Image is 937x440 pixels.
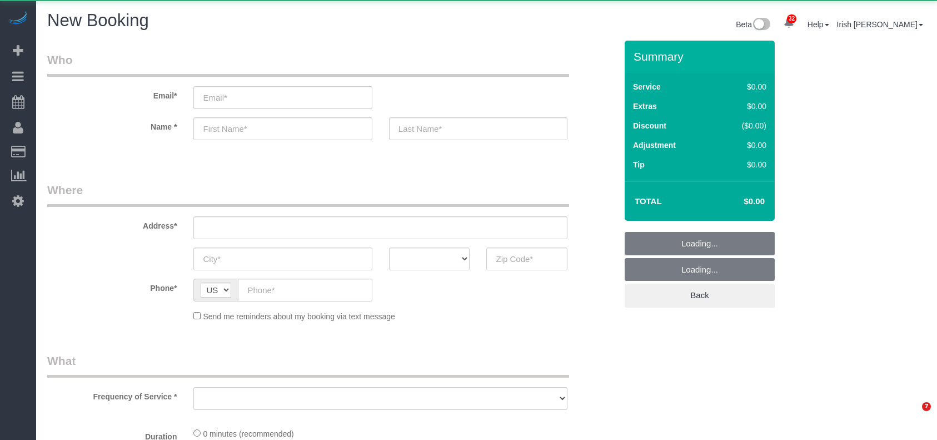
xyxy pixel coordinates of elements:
label: Address* [39,216,185,231]
input: First Name* [193,117,372,140]
input: City* [193,248,372,270]
label: Phone* [39,279,185,294]
a: 32 [778,11,800,36]
h4: $0.00 [711,197,765,206]
label: Discount [633,120,666,131]
a: Irish [PERSON_NAME] [837,20,923,29]
div: $0.00 [719,159,766,170]
legend: Where [47,182,569,207]
span: 32 [787,14,796,23]
label: Name * [39,117,185,132]
legend: Who [47,52,569,77]
span: Send me reminders about my booking via text message [203,312,395,321]
div: $0.00 [719,81,766,92]
label: Extras [633,101,657,112]
div: $0.00 [719,140,766,151]
span: 0 minutes (recommended) [203,429,293,438]
label: Adjustment [633,140,676,151]
div: ($0.00) [719,120,766,131]
strong: Total [635,196,662,206]
div: $0.00 [719,101,766,112]
a: Back [625,284,775,307]
span: New Booking [47,11,149,30]
label: Service [633,81,661,92]
a: Beta [736,20,770,29]
input: Phone* [238,279,372,301]
input: Last Name* [389,117,567,140]
label: Email* [39,86,185,101]
iframe: Intercom live chat [899,402,926,429]
input: Zip Code* [486,248,567,270]
img: New interface [752,18,770,32]
span: 7 [922,402,931,411]
label: Frequency of Service * [39,387,185,402]
h3: Summary [634,50,769,63]
input: Email* [193,86,372,109]
legend: What [47,353,569,378]
label: Tip [633,159,645,170]
a: Help [808,20,829,29]
img: Automaid Logo [7,11,29,27]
